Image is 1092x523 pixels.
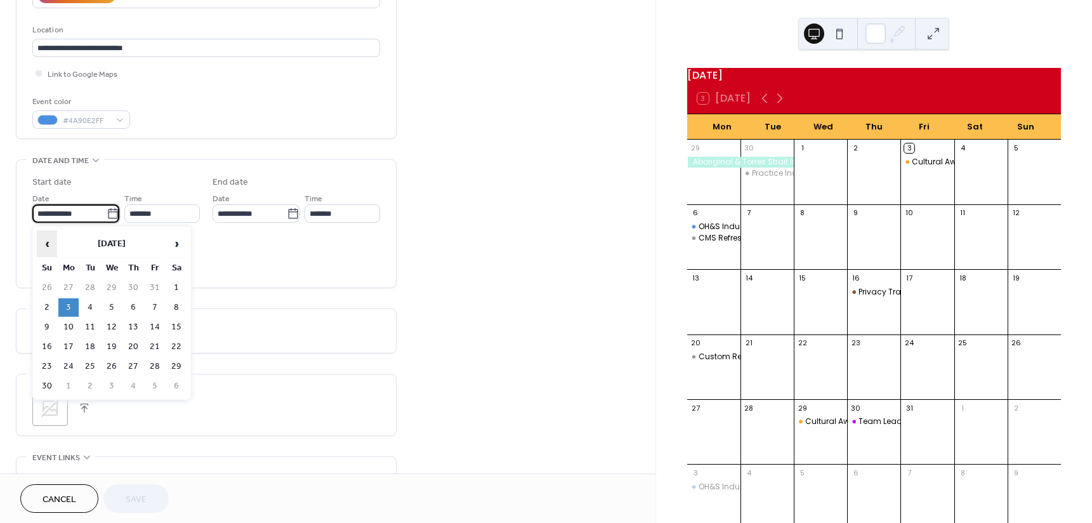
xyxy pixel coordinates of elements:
button: Cancel [20,484,98,513]
td: 8 [166,298,187,317]
div: Sun [1000,114,1051,140]
td: 9 [37,318,57,336]
td: 4 [80,298,100,317]
div: OH&S Induction Training: Incident Reporting & Risk Assessment [699,482,943,493]
div: 17 [904,273,914,282]
div: 5 [798,468,807,477]
div: Start date [32,176,72,189]
div: 12 [1011,208,1021,218]
div: 2 [1011,403,1021,413]
td: 1 [58,377,79,395]
div: Privacy Training [847,287,900,298]
div: 11 [958,208,968,218]
div: 6 [851,468,860,477]
td: 30 [123,279,143,297]
div: 9 [851,208,860,218]
span: Date and time [32,154,89,168]
div: 30 [744,143,754,153]
div: Cultural Awareness Training (Alliance) [900,157,954,168]
div: Custom Reporting Training Sessions (Info Xchange) [687,352,740,362]
span: › [167,231,186,256]
div: Team Leader Training [847,416,900,427]
span: Time [124,192,142,206]
div: 5 [1011,143,1021,153]
span: #4A90E2FF [63,114,110,128]
div: 4 [958,143,968,153]
th: Mo [58,259,79,277]
td: 28 [80,279,100,297]
td: 17 [58,338,79,356]
div: 31 [904,403,914,413]
div: 20 [691,338,701,348]
div: 1 [798,143,807,153]
div: 6 [691,208,701,218]
span: Time [305,192,322,206]
div: 7 [904,468,914,477]
div: CMS Refresher training - VACCHO [687,233,740,244]
th: Th [123,259,143,277]
td: 28 [145,357,165,376]
td: 29 [102,279,122,297]
div: ; [32,390,68,426]
div: Event color [32,95,128,109]
div: 1 [958,403,968,413]
div: 26 [1011,338,1021,348]
div: Location [32,23,378,37]
td: 21 [145,338,165,356]
div: 25 [958,338,968,348]
td: 18 [80,338,100,356]
div: 23 [851,338,860,348]
td: 16 [37,338,57,356]
div: Cultural Awareness Training ([PERSON_NAME]) [805,416,984,427]
div: 19 [1011,273,1021,282]
div: 10 [904,208,914,218]
div: 7 [744,208,754,218]
td: 19 [102,338,122,356]
div: Custom Reporting Training Sessions (Info Xchange) [699,352,901,362]
div: Privacy Training [858,287,921,298]
div: Tue [747,114,798,140]
td: 24 [58,357,79,376]
div: End date [213,176,248,189]
div: 30 [851,403,860,413]
td: 31 [145,279,165,297]
div: 22 [798,338,807,348]
td: 3 [58,298,79,317]
div: 27 [691,403,701,413]
td: 4 [123,377,143,395]
div: 28 [744,403,754,413]
td: 7 [145,298,165,317]
td: 2 [37,298,57,317]
div: 3 [691,468,701,477]
td: 25 [80,357,100,376]
div: 29 [691,143,701,153]
td: 3 [102,377,122,395]
th: Tu [80,259,100,277]
div: Sat [950,114,1001,140]
th: [DATE] [58,230,165,258]
td: 6 [123,298,143,317]
div: Wed [798,114,849,140]
td: 10 [58,318,79,336]
div: Cultural Awareness Training (Alliance) [912,157,1061,168]
div: 21 [744,338,754,348]
div: 4 [744,468,754,477]
td: 6 [166,377,187,395]
div: 18 [958,273,968,282]
div: 14 [744,273,754,282]
div: OH&S Induction Training: Incident Reporting & Risk Assessment [687,482,740,493]
div: [DATE] [687,68,1061,83]
td: 29 [166,357,187,376]
th: Sa [166,259,187,277]
div: Practice Induction Program (PIP) [740,168,794,179]
td: 26 [102,357,122,376]
td: 5 [145,377,165,395]
div: 24 [904,338,914,348]
span: Event links [32,451,80,465]
td: 30 [37,377,57,395]
td: 22 [166,338,187,356]
td: 5 [102,298,122,317]
div: Thu [848,114,899,140]
td: 14 [145,318,165,336]
span: Cancel [43,493,76,506]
